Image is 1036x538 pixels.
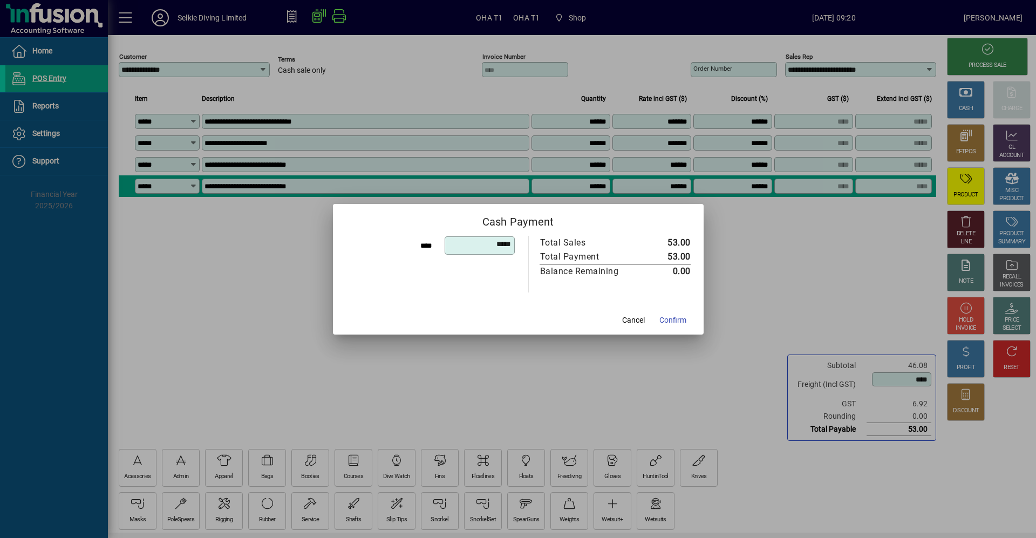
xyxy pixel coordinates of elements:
[540,236,642,250] td: Total Sales
[642,236,691,250] td: 53.00
[333,204,704,235] h2: Cash Payment
[540,250,642,264] td: Total Payment
[622,315,645,326] span: Cancel
[642,264,691,278] td: 0.00
[655,311,691,330] button: Confirm
[659,315,686,326] span: Confirm
[616,311,651,330] button: Cancel
[540,265,631,278] div: Balance Remaining
[642,250,691,264] td: 53.00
